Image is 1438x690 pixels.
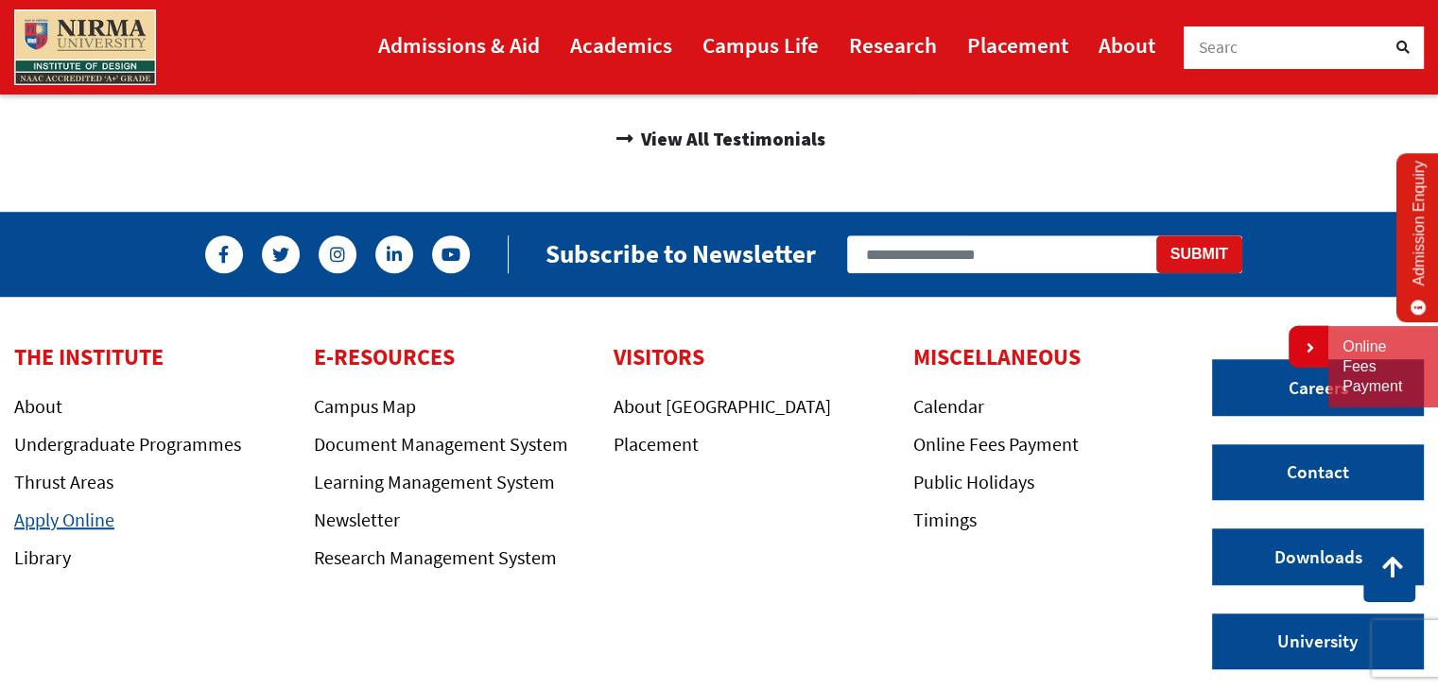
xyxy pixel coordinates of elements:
a: Thrust Areas [14,470,113,493]
a: Public Holidays [913,470,1034,493]
a: Library [14,545,71,569]
a: About [1099,24,1155,66]
a: View All Testimonials [459,123,979,155]
button: Submit [1156,235,1242,273]
a: Online Fees Payment [913,432,1079,456]
a: Calendar [913,394,984,418]
h2: Subscribe to Newsletter [546,238,816,269]
a: Placement [614,432,699,456]
a: Online Fees Payment [1343,337,1424,396]
a: Contact [1212,444,1424,501]
a: Apply Online [14,508,114,531]
span: Searc [1199,37,1239,58]
a: Admissions & Aid [378,24,540,66]
a: Learning Management System [314,470,555,493]
a: Careers [1212,359,1424,416]
a: Document Management System [314,432,568,456]
a: Research [849,24,937,66]
img: main_logo [14,9,156,85]
a: Campus Life [702,24,819,66]
a: Newsletter [314,508,400,531]
a: Downloads [1212,528,1424,585]
a: About [GEOGRAPHIC_DATA] [614,394,831,418]
a: About [14,394,62,418]
a: University [1212,613,1424,670]
a: Undergraduate Programmes [14,432,241,456]
a: Timings [913,508,977,531]
a: Research Management System [314,545,557,569]
a: Placement [967,24,1068,66]
a: Academics [570,24,672,66]
span: View All Testimonials [636,123,825,155]
a: Campus Map [314,394,416,418]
